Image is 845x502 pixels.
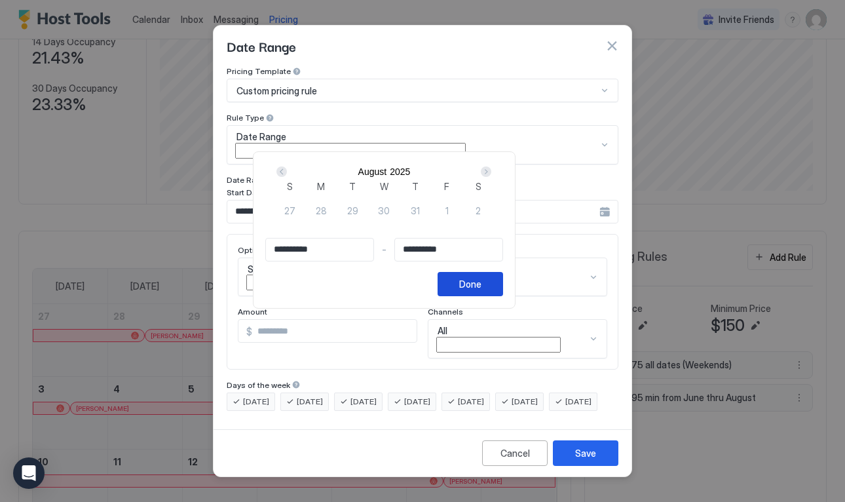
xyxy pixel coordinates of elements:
[317,180,325,193] span: M
[287,180,293,193] span: S
[476,180,481,193] span: S
[337,195,368,226] button: 29
[305,195,337,226] button: 28
[444,180,449,193] span: F
[445,204,449,218] span: 1
[412,180,419,193] span: T
[382,244,386,256] span: -
[368,195,400,226] button: 30
[316,204,327,218] span: 28
[395,239,502,261] input: Input Field
[274,164,290,180] button: Prev
[459,277,481,291] div: Done
[438,272,503,296] button: Done
[431,195,462,226] button: 1
[378,204,390,218] span: 30
[476,204,481,218] span: 2
[400,195,431,226] button: 31
[347,204,358,218] span: 29
[13,457,45,489] div: Open Intercom Messenger
[274,195,305,226] button: 27
[390,166,410,177] button: 2025
[411,204,420,218] span: 31
[266,239,373,261] input: Input Field
[494,195,525,226] button: 3
[462,195,494,226] button: 2
[349,180,356,193] span: T
[358,166,387,177] button: August
[284,204,295,218] span: 27
[380,180,388,193] span: W
[478,164,494,180] button: Next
